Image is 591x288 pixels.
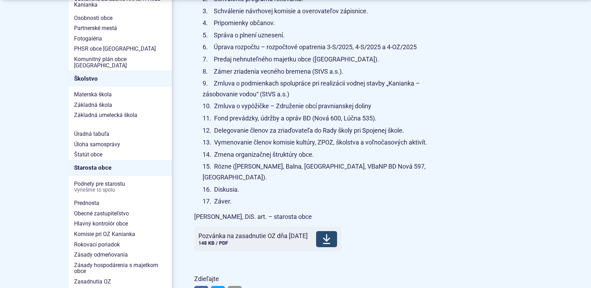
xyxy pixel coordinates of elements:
[74,54,166,71] span: Komunitný plán obce [GEOGRAPHIC_DATA]
[68,89,172,100] a: Materská škola
[203,125,442,136] li: Delegovanie členov za zriaďovateľa do Rady školy pri Spojenej škole.
[203,78,442,99] li: Zmluva o podmienkach spolupráce pri realizácii vodnej stavby „Kanianka – zásobovanie vodou“ (StVS...
[68,71,172,87] a: Školstvo
[203,161,442,183] li: Rôzne ([PERSON_NAME], Balna, [GEOGRAPHIC_DATA], VBaNP BD Nová 597, [GEOGRAPHIC_DATA]).
[194,274,442,285] p: Zdieľajte
[74,73,166,84] span: Školstvo
[68,219,172,229] a: Hlavný kontrolór obce
[74,239,166,250] span: Rokovací poriadok
[68,276,172,287] a: Zasadnutia OZ
[68,54,172,71] a: Komunitný plán obce [GEOGRAPHIC_DATA]
[68,23,172,34] a: Partnerské mestá
[203,137,442,148] li: Vymenovanie členov komisie kultúry, ZPOZ, školstva a voľnočasových aktivít.
[74,129,166,139] span: Úradná tabuľa
[74,44,166,54] span: PHSR obce [GEOGRAPHIC_DATA]
[203,184,442,195] li: Diskusia.
[74,276,166,287] span: Zasadnutia OZ
[74,250,166,260] span: Zásady odmeňovania
[203,149,442,160] li: Zmena organizačnej štruktúry obce.
[74,229,166,239] span: Komisie pri OZ Kanianka
[203,54,442,65] li: Predaj nehnuteľného majetku obce ([GEOGRAPHIC_DATA]).
[194,227,341,251] a: Pozvánka na zasadnutie OZ dňa [DATE]148 KB / PDF
[68,13,172,23] a: Osobnosti obce
[74,260,166,276] span: Zásady hospodárenia s majetkom obce
[68,198,172,208] a: Prednosta
[68,239,172,250] a: Rokovací poriadok
[68,260,172,276] a: Zásady hospodárenia s majetkom obce
[74,187,166,193] span: Vyriešme to spolu
[203,101,442,112] li: Zmluva o vypôžičke – Združenie obcí pravnianskej doliny
[74,89,166,100] span: Materská škola
[74,34,166,44] span: Fotogaléria
[74,100,166,110] span: Základná škola
[68,100,172,110] a: Základná škola
[203,42,442,53] li: Úprava rozpočtu – rozpočtové opatrenia 3-S/2025, 4-S/2025 a 4-OZ/2025
[74,198,166,208] span: Prednosta
[203,18,442,29] li: Pripomienky občanov.
[203,30,442,41] li: Správa o plnení uznesení.
[198,240,228,246] span: 148 KB / PDF
[74,13,166,23] span: Osobnosti obce
[68,208,172,219] a: Obecné zastupiteľstvo
[198,232,308,239] span: Pozvánka na zasadnutie OZ dňa [DATE]
[203,113,442,124] li: Fond prevádzky, údržby a opráv BD (Nová 600, Lúčna 535).
[74,179,166,195] span: Podnety pre starostu
[68,129,172,139] a: Úradná tabuľa
[68,139,172,150] a: Úloha samosprávy
[74,23,166,34] span: Partnerské mestá
[68,179,172,195] a: Podnety pre starostuVyriešme to spolu
[74,139,166,150] span: Úloha samosprávy
[74,208,166,219] span: Obecné zastupiteľstvo
[68,44,172,54] a: PHSR obce [GEOGRAPHIC_DATA]
[68,110,172,120] a: Základná umelecká škola
[74,162,166,173] span: Starosta obce
[74,219,166,229] span: Hlavný kontrolór obce
[194,212,442,222] p: [PERSON_NAME], DiS. art. – starosta obce
[203,196,442,207] li: Záver.
[68,34,172,44] a: Fotogaléria
[203,6,442,17] li: Schválenie návrhovej komisie a overovateľov zápisnice.
[68,149,172,160] a: Štatút obce
[68,250,172,260] a: Zásady odmeňovania
[68,229,172,239] a: Komisie pri OZ Kanianka
[74,149,166,160] span: Štatút obce
[203,66,442,77] li: Zámer zriadenia vecného bremena (StVS a.s.).
[68,160,172,176] a: Starosta obce
[74,110,166,120] span: Základná umelecká škola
